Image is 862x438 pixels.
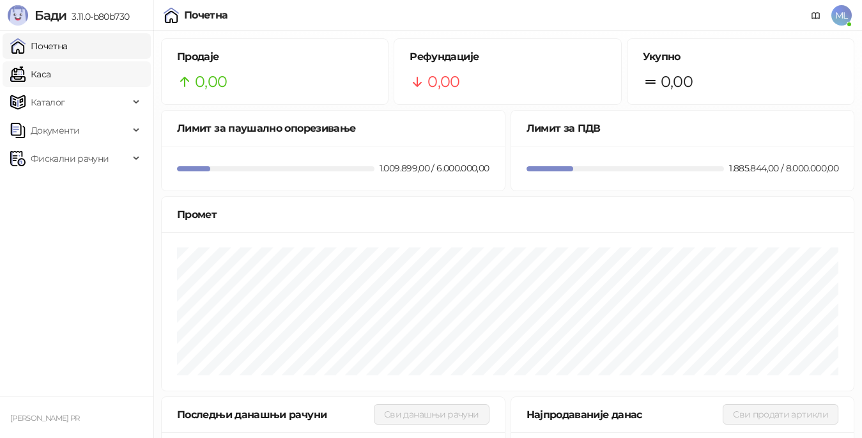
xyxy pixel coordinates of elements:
h5: Продаје [177,49,373,65]
button: Сви данашњи рачуни [374,404,489,425]
a: Документација [806,5,826,26]
img: Logo [8,5,28,26]
div: Последњи данашњи рачуни [177,407,374,423]
div: Најпродаваније данас [527,407,723,423]
span: 0,00 [661,70,693,94]
a: Каса [10,61,50,87]
span: 0,00 [427,70,459,94]
div: 1.009.899,00 / 6.000.000,00 [377,161,492,175]
small: [PERSON_NAME] PR [10,414,80,423]
h5: Рефундације [410,49,605,65]
div: 1.885.844,00 / 8.000.000,00 [727,161,841,175]
div: Почетна [184,10,228,20]
button: Сви продати артикли [723,404,838,425]
div: Промет [177,207,838,223]
span: Каталог [31,90,65,115]
span: Бади [35,8,66,23]
div: Лимит за паушално опорезивање [177,120,489,136]
a: Почетна [10,33,68,59]
span: ML [831,5,852,26]
span: Документи [31,118,79,143]
span: 0,00 [195,70,227,94]
div: Лимит за ПДВ [527,120,839,136]
h5: Укупно [643,49,838,65]
span: Фискални рачуни [31,146,109,171]
span: 3.11.0-b80b730 [66,11,129,22]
